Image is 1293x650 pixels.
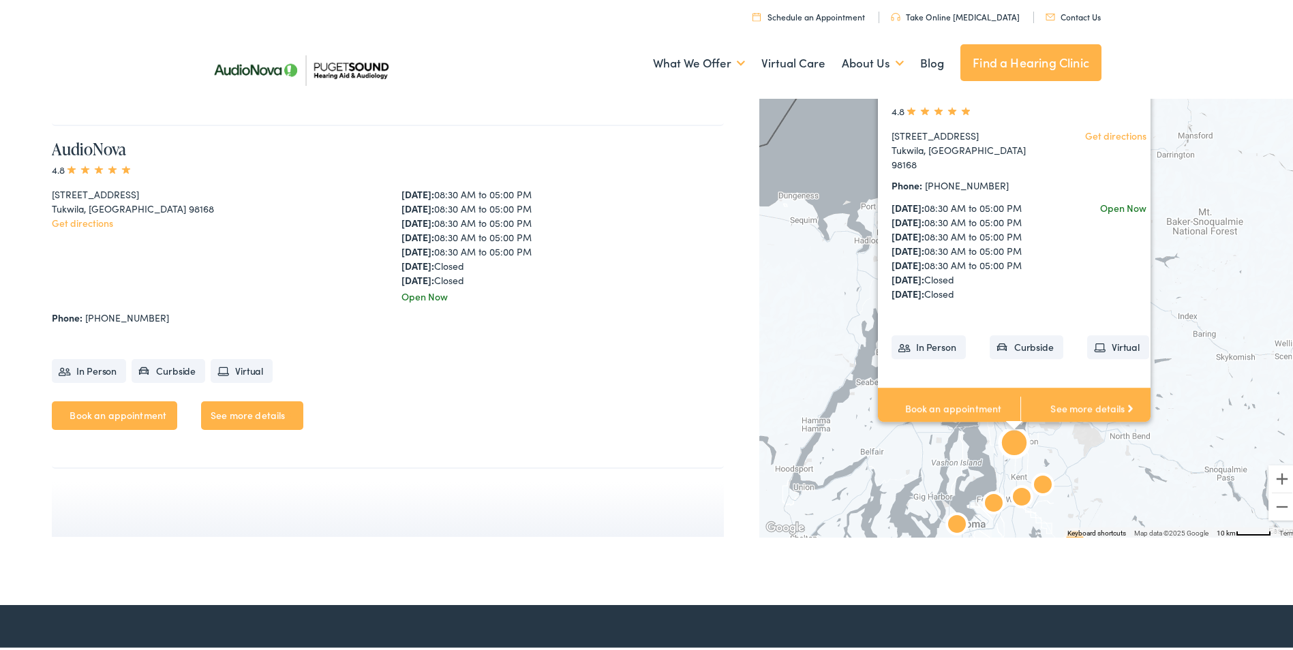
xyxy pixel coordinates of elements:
a: Book an appointment [878,385,1020,427]
strong: [DATE]: [892,227,924,241]
div: AudioNova [935,501,979,545]
a: Open this area in Google Maps (opens a new window) [763,516,808,534]
strong: [DATE]: [892,213,924,226]
li: Curbside [132,356,205,380]
a: [PHONE_NUMBER] [925,176,1009,189]
strong: [DATE]: [401,228,434,241]
strong: Phone: [892,176,922,189]
a: Schedule an Appointment [752,8,865,20]
strong: [DATE]: [401,199,434,213]
div: [STREET_ADDRESS] [52,185,374,199]
a: [PHONE_NUMBER] [85,308,169,322]
div: [STREET_ADDRESS] [892,126,1046,140]
div: AudioNova [1000,474,1044,518]
li: In Person [52,356,126,380]
div: Tukwila, [GEOGRAPHIC_DATA] 98168 [52,199,374,213]
span: 10 km [1217,527,1236,534]
strong: [DATE]: [401,213,434,227]
div: AudioNova [1053,517,1097,561]
li: Virtual [1087,332,1149,356]
a: Blog [920,35,944,86]
a: Get directions [1085,126,1146,140]
span: 4.8 [892,102,973,115]
span: Map data ©2025 Google [1134,527,1208,534]
div: AudioNova [1021,462,1065,506]
strong: [DATE]: [892,270,924,283]
div: Open Now [401,287,724,301]
img: utility icon [891,10,900,18]
a: Take Online [MEDICAL_DATA] [891,8,1020,20]
li: Virtual [211,356,273,380]
button: Map Scale: 10 km per 48 pixels [1213,525,1275,534]
a: Virtual Care [761,35,825,86]
strong: [DATE]: [892,241,924,255]
strong: [DATE]: [401,185,434,198]
strong: [DATE]: [401,256,434,270]
div: 08:30 AM to 05:00 PM 08:30 AM to 05:00 PM 08:30 AM to 05:00 PM 08:30 AM to 05:00 PM 08:30 AM to 0... [401,185,724,285]
div: Open Now [1100,198,1146,213]
a: Find a Hearing Clinic [960,42,1101,78]
li: In Person [892,332,966,356]
strong: [DATE]: [892,284,924,298]
div: AudioNova [972,480,1016,524]
button: Keyboard shortcuts [1067,526,1126,536]
div: 08:30 AM to 05:00 PM 08:30 AM to 05:00 PM 08:30 AM to 05:00 PM 08:30 AM to 05:00 PM 08:30 AM to 0... [892,198,1046,298]
a: Get directions [52,213,113,227]
strong: [DATE]: [401,270,434,284]
img: Google [763,516,808,534]
li: Curbside [989,332,1063,356]
a: About Us [842,35,904,86]
a: Book an appointment [52,399,177,427]
a: Contact Us [1046,8,1101,20]
strong: Phone: [52,308,82,322]
a: AudioNova [52,135,126,157]
a: See more details [1020,385,1163,427]
a: See more details [201,399,303,427]
img: utility icon [752,10,761,18]
a: What We Offer [653,35,745,86]
div: AudioNova [992,421,1036,465]
strong: [DATE]: [401,242,434,256]
div: Tukwila, [GEOGRAPHIC_DATA] 98168 [892,140,1046,169]
span: 4.8 [52,160,133,174]
strong: [DATE]: [892,256,924,269]
img: utility icon [1046,11,1055,18]
strong: [DATE]: [892,198,924,212]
